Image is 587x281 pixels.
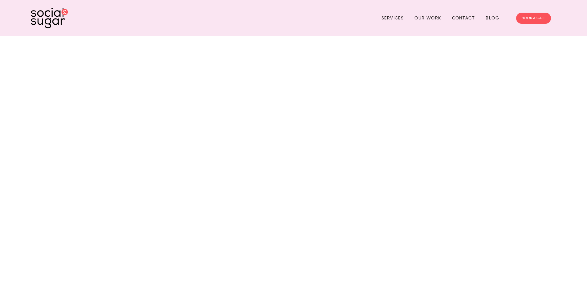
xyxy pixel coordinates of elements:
[381,13,404,23] a: Services
[31,8,68,28] img: SocialSugar
[414,13,441,23] a: Our Work
[486,13,499,23] a: Blog
[452,13,475,23] a: Contact
[516,13,551,24] a: BOOK A CALL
